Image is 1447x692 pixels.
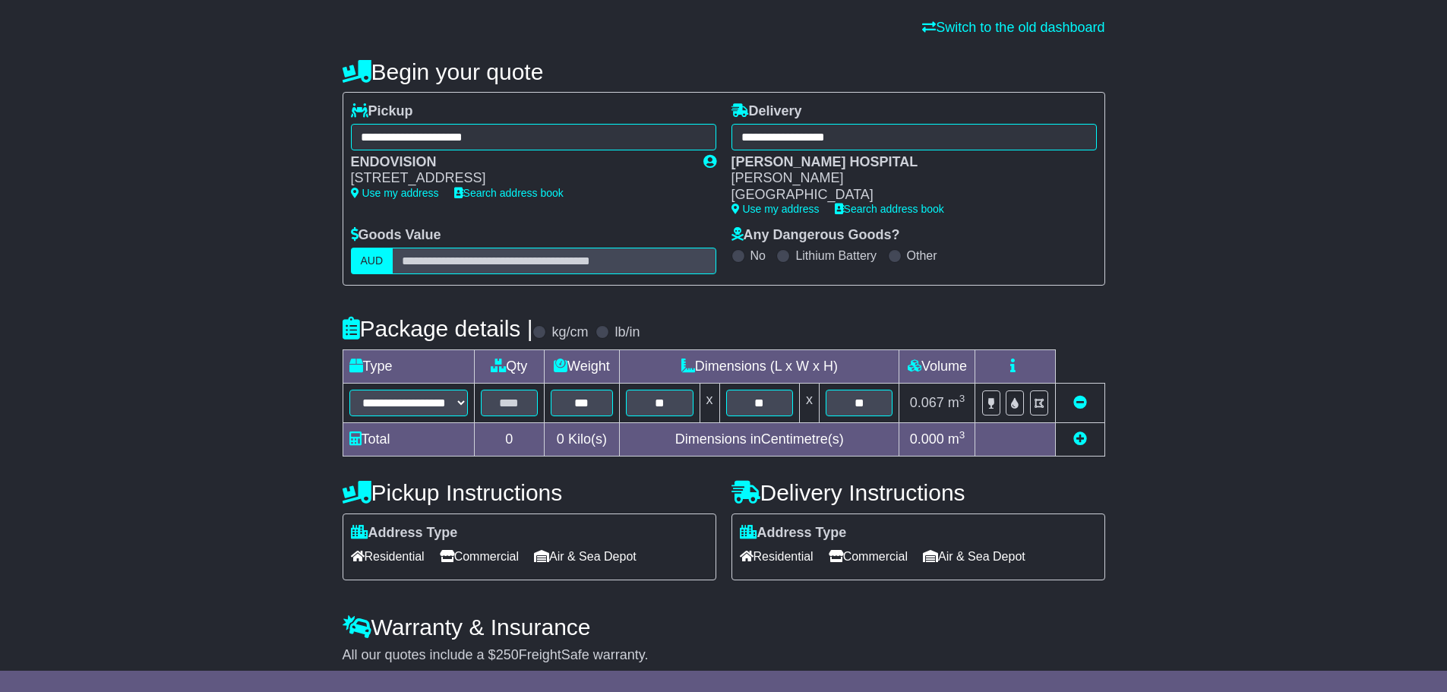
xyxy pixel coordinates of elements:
[343,615,1105,640] h4: Warranty & Insurance
[544,349,620,383] td: Weight
[343,59,1105,84] h4: Begin your quote
[351,187,439,199] a: Use my address
[343,480,716,505] h4: Pickup Instructions
[750,248,766,263] label: No
[923,545,1025,568] span: Air & Sea Depot
[343,316,533,341] h4: Package details |
[557,431,564,447] span: 0
[615,324,640,341] label: lb/in
[534,545,637,568] span: Air & Sea Depot
[343,422,474,456] td: Total
[474,422,544,456] td: 0
[829,545,908,568] span: Commercial
[922,20,1104,35] a: Switch to the old dashboard
[740,525,847,542] label: Address Type
[351,103,413,120] label: Pickup
[351,545,425,568] span: Residential
[544,422,620,456] td: Kilo(s)
[731,187,1082,204] div: [GEOGRAPHIC_DATA]
[731,227,900,244] label: Any Dangerous Goods?
[1073,395,1087,410] a: Remove this item
[835,203,944,215] a: Search address book
[899,349,975,383] td: Volume
[910,431,944,447] span: 0.000
[731,103,802,120] label: Delivery
[551,324,588,341] label: kg/cm
[1073,431,1087,447] a: Add new item
[351,525,458,542] label: Address Type
[351,227,441,244] label: Goods Value
[731,170,1082,187] div: [PERSON_NAME]
[440,545,519,568] span: Commercial
[910,395,944,410] span: 0.067
[496,647,519,662] span: 250
[620,422,899,456] td: Dimensions in Centimetre(s)
[620,349,899,383] td: Dimensions (L x W x H)
[731,154,1082,171] div: [PERSON_NAME] HOSPITAL
[731,203,820,215] a: Use my address
[351,170,688,187] div: [STREET_ADDRESS]
[351,248,393,274] label: AUD
[343,647,1105,664] div: All our quotes include a $ FreightSafe warranty.
[795,248,877,263] label: Lithium Battery
[731,480,1105,505] h4: Delivery Instructions
[474,349,544,383] td: Qty
[700,383,719,422] td: x
[454,187,564,199] a: Search address book
[343,349,474,383] td: Type
[959,429,965,441] sup: 3
[740,545,814,568] span: Residential
[948,395,965,410] span: m
[351,154,688,171] div: ENDOVISION
[907,248,937,263] label: Other
[959,393,965,404] sup: 3
[800,383,820,422] td: x
[948,431,965,447] span: m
